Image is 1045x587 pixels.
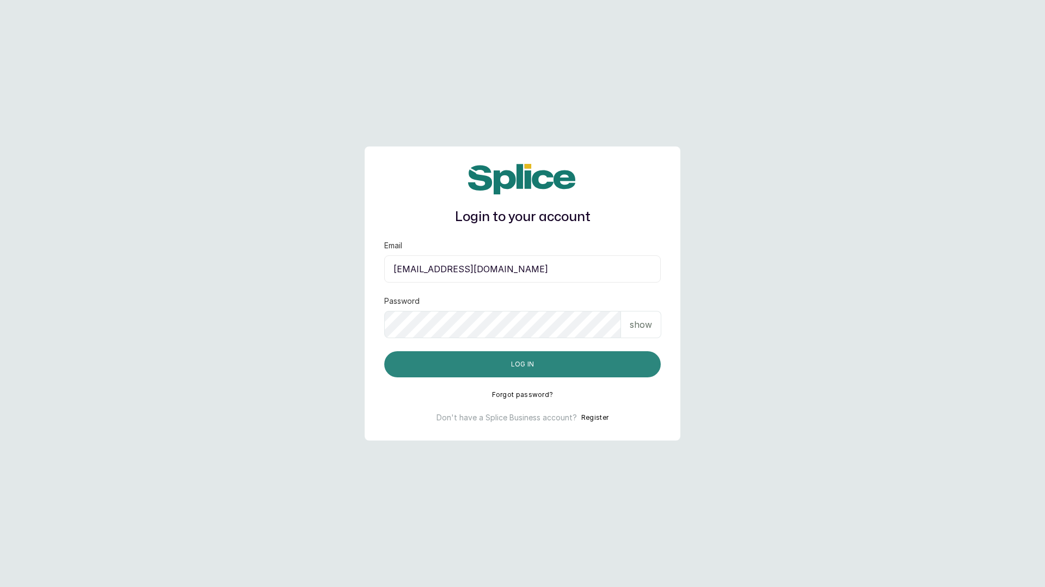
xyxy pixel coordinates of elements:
h1: Login to your account [384,207,661,227]
label: Password [384,296,420,307]
button: Log in [384,351,661,377]
p: Don't have a Splice Business account? [437,412,577,423]
button: Register [581,412,608,423]
p: show [630,318,652,331]
label: Email [384,240,402,251]
input: email@acme.com [384,255,661,283]
button: Forgot password? [492,390,554,399]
